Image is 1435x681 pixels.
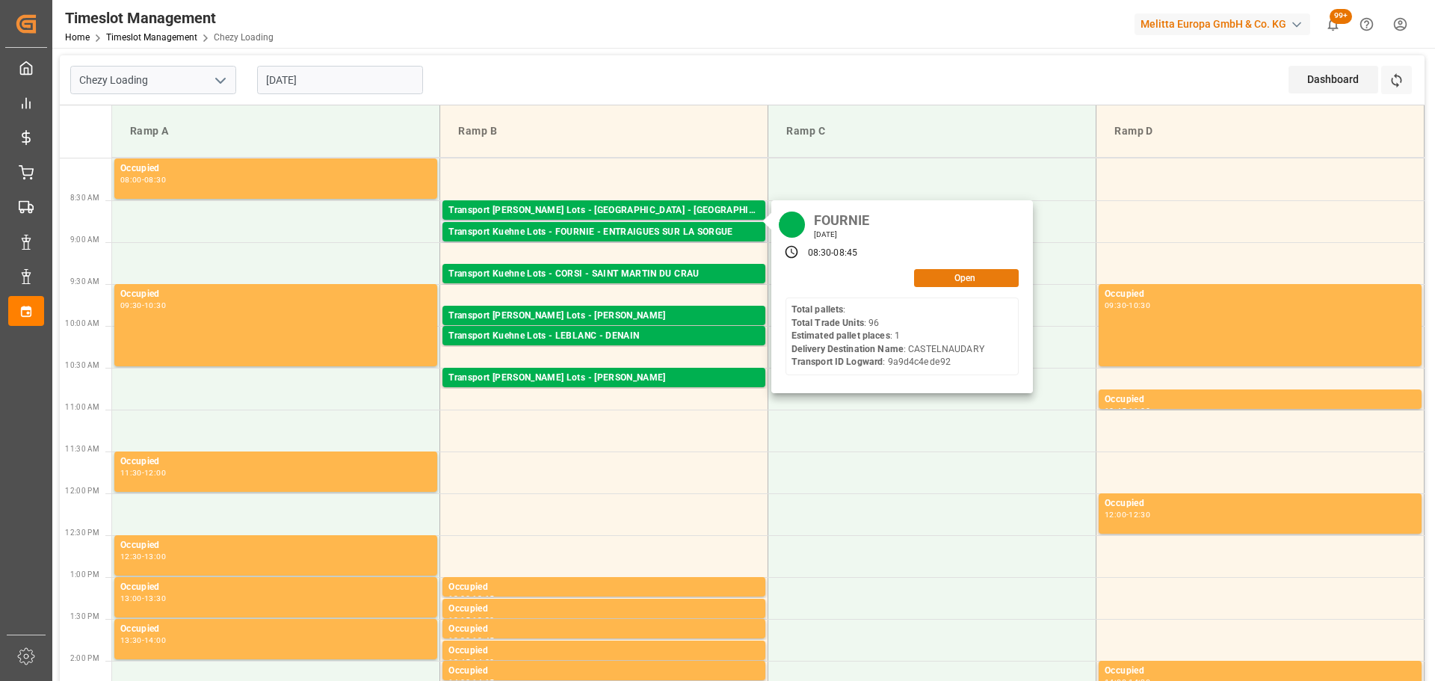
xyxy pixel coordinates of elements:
[448,240,759,253] div: Pallets: 1,TU: 80,City: ENTRAIGUES SUR LA SORGUE,Arrival: [DATE] 00:00:00
[120,538,431,553] div: Occupied
[1316,7,1350,41] button: show 100 new notifications
[1105,392,1416,407] div: Occupied
[120,580,431,595] div: Occupied
[144,302,166,309] div: 10:30
[791,304,844,315] b: Total pallets
[65,32,90,43] a: Home
[452,117,756,145] div: Ramp B
[257,66,423,94] input: DD-MM-YYYY
[1129,302,1150,309] div: 10:30
[65,529,99,537] span: 12:30 PM
[470,617,472,623] div: -
[448,386,759,398] div: Pallets: ,TU: 106,City: [GEOGRAPHIC_DATA],Arrival: [DATE] 00:00:00
[1330,9,1352,24] span: 99+
[142,176,144,183] div: -
[914,269,1019,287] button: Open
[448,282,759,295] div: Pallets: ,TU: 658,City: [GEOGRAPHIC_DATA][PERSON_NAME],Arrival: [DATE] 00:00:00
[70,235,99,244] span: 9:00 AM
[448,309,759,324] div: Transport [PERSON_NAME] Lots - [PERSON_NAME]
[448,622,759,637] div: Occupied
[120,287,431,302] div: Occupied
[448,637,470,644] div: 13:30
[142,469,144,476] div: -
[791,318,864,328] b: Total Trade Units
[448,644,759,659] div: Occupied
[1126,407,1129,414] div: -
[791,303,984,369] div: : : 96 : 1 : CASTELNAUDARY : 9a9d4c4ede92
[1135,10,1316,38] button: Melitta Europa GmbH & Co. KG
[472,637,494,644] div: 13:45
[448,218,759,231] div: Pallets: ,TU: 96,City: [GEOGRAPHIC_DATA],Arrival: [DATE] 00:00:00
[70,654,99,662] span: 2:00 PM
[780,117,1084,145] div: Ramp C
[1108,117,1412,145] div: Ramp D
[65,7,274,29] div: Timeslot Management
[209,69,231,92] button: open menu
[70,194,99,202] span: 8:30 AM
[809,208,875,229] div: FOURNIE
[142,637,144,644] div: -
[1129,407,1150,414] div: 11:00
[70,277,99,286] span: 9:30 AM
[142,553,144,560] div: -
[142,302,144,309] div: -
[1350,7,1383,41] button: Help Center
[70,570,99,579] span: 1:00 PM
[106,32,197,43] a: Timeslot Management
[142,595,144,602] div: -
[448,580,759,595] div: Occupied
[1105,302,1126,309] div: 09:30
[144,469,166,476] div: 12:00
[144,595,166,602] div: 13:30
[448,225,759,240] div: Transport Kuehne Lots - FOURNIE - ENTRAIGUES SUR LA SORGUE
[448,371,759,386] div: Transport [PERSON_NAME] Lots - [PERSON_NAME]
[809,229,875,240] div: [DATE]
[120,469,142,476] div: 11:30
[120,161,431,176] div: Occupied
[472,595,494,602] div: 13:15
[833,247,857,260] div: 08:45
[65,361,99,369] span: 10:30 AM
[65,319,99,327] span: 10:00 AM
[1105,407,1126,414] div: 10:45
[1129,511,1150,518] div: 12:30
[1105,496,1416,511] div: Occupied
[70,66,236,94] input: Type to search/select
[124,117,428,145] div: Ramp A
[120,553,142,560] div: 12:30
[791,330,890,341] b: Estimated pallet places
[448,267,759,282] div: Transport Kuehne Lots - CORSI - SAINT MARTIN DU CRAU
[470,637,472,644] div: -
[470,659,472,665] div: -
[1105,287,1416,302] div: Occupied
[472,659,494,665] div: 14:00
[1135,13,1310,35] div: Melitta Europa GmbH & Co. KG
[1289,66,1378,93] div: Dashboard
[120,622,431,637] div: Occupied
[120,176,142,183] div: 08:00
[448,329,759,344] div: Transport Kuehne Lots - LEBLANC - DENAIN
[472,617,494,623] div: 13:30
[448,203,759,218] div: Transport [PERSON_NAME] Lots - [GEOGRAPHIC_DATA] - [GEOGRAPHIC_DATA]
[65,445,99,453] span: 11:30 AM
[65,487,99,495] span: 12:00 PM
[144,553,166,560] div: 13:00
[65,403,99,411] span: 11:00 AM
[1105,511,1126,518] div: 12:00
[120,302,142,309] div: 09:30
[791,344,904,354] b: Delivery Destination Name
[120,595,142,602] div: 13:00
[831,247,833,260] div: -
[470,595,472,602] div: -
[448,659,470,665] div: 13:45
[1126,302,1129,309] div: -
[120,454,431,469] div: Occupied
[448,595,470,602] div: 13:00
[448,617,470,623] div: 13:15
[448,664,759,679] div: Occupied
[70,612,99,620] span: 1:30 PM
[1126,511,1129,518] div: -
[120,637,142,644] div: 13:30
[448,602,759,617] div: Occupied
[144,176,166,183] div: 08:30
